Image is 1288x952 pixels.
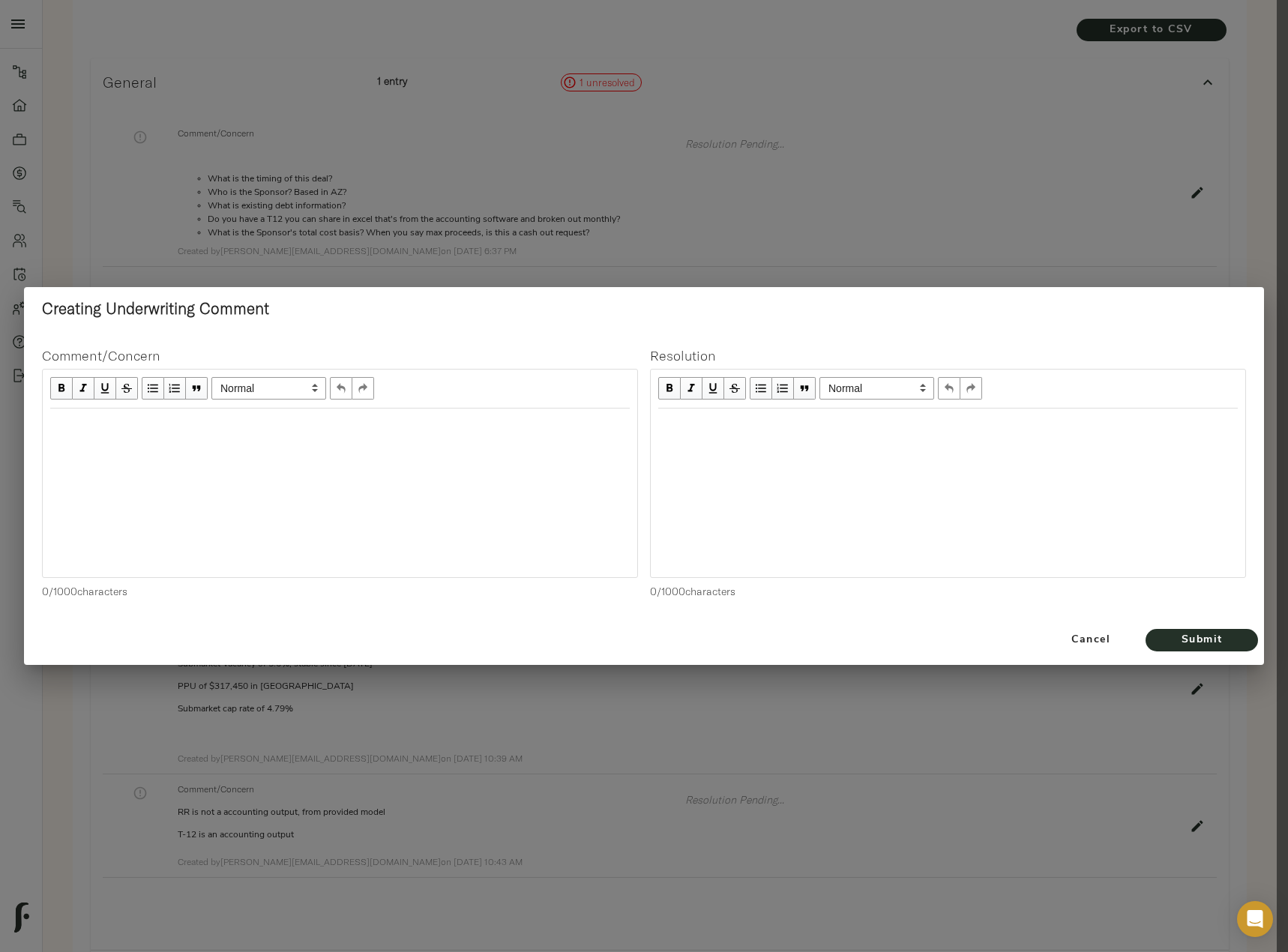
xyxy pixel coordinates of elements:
div: Edit text [43,409,637,440]
button: Underline [94,377,116,400]
button: Bold [50,377,73,400]
select: Block type [211,377,326,400]
span: Normal [819,377,934,400]
button: Redo [352,377,374,400]
button: Italic [681,377,702,400]
p: 0 / 1000 characters [42,584,638,599]
span: Submit [1161,631,1243,650]
button: Redo [960,377,982,400]
button: UL [142,377,164,400]
div: Open Intercom Messenger [1237,901,1273,937]
h2: Creating Underwriting Comment [42,299,1246,318]
button: Submit [1146,629,1258,651]
p: 0 / 1000 characters [650,584,1246,599]
button: Italic [73,377,94,400]
h4: Resolution [650,348,1246,364]
button: Cancel [1042,621,1140,659]
button: Bold [658,377,681,400]
span: Normal [211,377,326,400]
button: UL [750,377,772,400]
button: Strikethrough [116,377,138,400]
h4: Comment/Concern [42,348,638,364]
button: Underline [702,377,724,400]
span: Cancel [1048,631,1134,650]
button: Undo [938,377,960,400]
button: OL [164,377,186,400]
select: Block type [819,377,934,400]
div: Edit text [651,409,1245,440]
button: OL [772,377,794,400]
button: Strikethrough [724,377,746,400]
button: Blockquote [794,377,816,400]
button: Undo [330,377,352,400]
button: Blockquote [186,377,208,400]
